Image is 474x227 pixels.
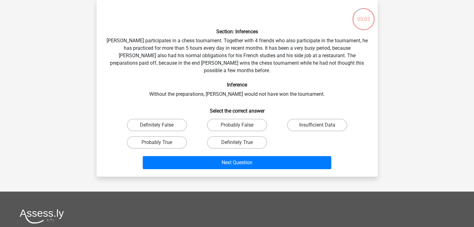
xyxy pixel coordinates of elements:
h6: Select the correct answer [107,103,368,114]
img: Assessly logo [20,209,64,224]
h6: Inference [107,82,368,88]
label: Definitely False [127,119,187,131]
label: Definitely True [207,136,267,149]
label: Insufficient Data [287,119,347,131]
button: Next Question [143,156,331,169]
label: Probably False [207,119,267,131]
label: Probably True [127,136,187,149]
div: 05:03 [352,7,375,23]
div: [PERSON_NAME] participates in a chess tournament. Together with 4 friends who also participate in... [99,5,375,172]
h6: Section: Inferences [107,29,368,35]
